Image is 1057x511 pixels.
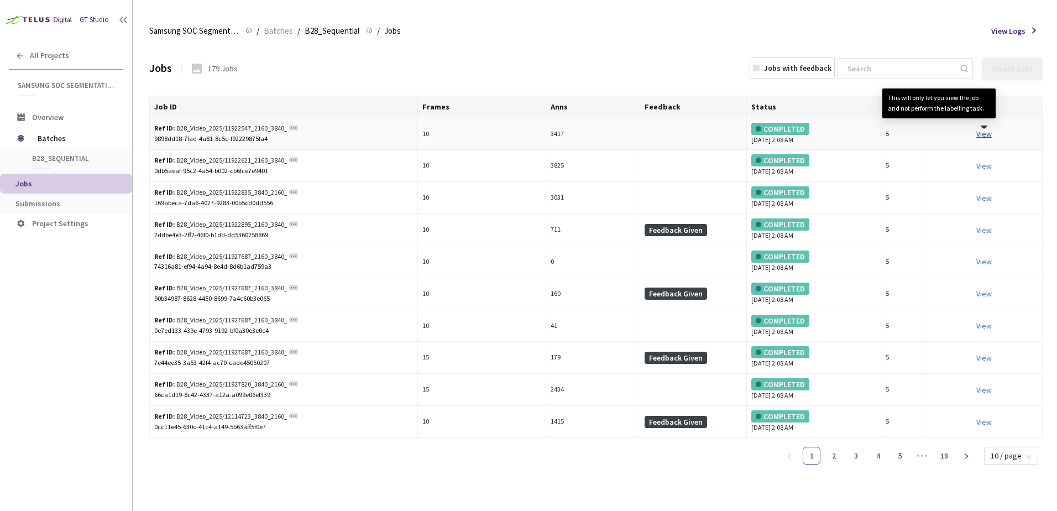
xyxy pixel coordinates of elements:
[546,150,640,182] td: 3825
[803,447,820,465] li: 1
[546,246,640,278] td: 0
[881,374,926,406] td: 5
[751,378,876,401] div: [DATE] 2:08 AM
[976,193,992,203] a: View
[15,179,32,189] span: Jobs
[936,447,953,464] a: 18
[751,378,809,390] div: COMPLETED
[888,93,990,114] div: This will only let you view the job and not perform the labelling task.
[881,182,926,214] td: 5
[546,278,640,310] td: 160
[154,220,175,228] b: Ref ID:
[149,24,239,38] span: Samsung SOC Segmentation 2024
[751,410,876,433] div: [DATE] 2:08 AM
[154,166,413,176] div: 0db5aeaf-95c2-4a54-b002-cb6fce7e9401
[418,214,547,246] td: 10
[881,96,926,118] th: Pt.Wt
[751,346,809,358] div: COMPLETED
[751,123,809,135] div: COMPLETED
[418,118,547,150] td: 10
[881,406,926,438] td: 5
[377,24,380,38] li: /
[751,154,876,177] div: [DATE] 2:08 AM
[781,447,798,465] button: left
[38,127,113,149] span: Batches
[976,161,992,171] a: View
[546,342,640,374] td: 179
[154,316,175,324] b: Ref ID:
[154,156,175,164] b: Ref ID:
[154,283,287,294] div: B28_Video_2025/11927687_2160_3840_60fps_2/10
[976,257,992,267] a: View
[881,342,926,374] td: 5
[154,379,287,390] div: B28_Video_2025/11927820_3840_2160_60fps/15
[154,230,413,241] div: 2ddbe4e3-2ff2-46f0-b1dd-dd5360258869
[418,278,547,310] td: 10
[976,353,992,363] a: View
[640,96,747,118] th: Feedback
[825,447,843,465] li: 2
[991,25,1025,36] span: View Logs
[645,224,707,236] div: Feedback Given
[32,154,114,163] span: B28_Sequential
[264,24,293,38] span: Batches
[154,422,413,432] div: 0cc11e45-630c-41c4-a149-5b63aff5f0e7
[154,188,175,196] b: Ref ID:
[992,64,1033,73] div: Create Jobs
[208,63,238,74] div: 179 Jobs
[957,447,975,465] li: Next Page
[418,342,547,374] td: 15
[257,24,259,38] li: /
[913,447,931,465] li: Next 5 Pages
[418,96,547,118] th: Frames
[751,251,876,273] div: [DATE] 2:08 AM
[154,390,413,400] div: 66ca1d19-8c42-4337-a12a-a099e06ef339
[984,447,1038,460] div: Page Size
[751,123,876,145] div: [DATE] 2:08 AM
[645,416,707,428] div: Feedback Given
[154,347,287,358] div: B28_Video_2025/11927687_2160_3840_60fps_4/15
[764,62,831,74] div: Jobs with feedback
[297,24,300,38] li: /
[751,186,876,209] div: [DATE] 2:08 AM
[751,186,809,199] div: COMPLETED
[991,447,1032,464] span: 10 / page
[154,294,413,304] div: 90b34987-8628-4450-8699-7a4c60b3e065
[935,447,953,465] li: 18
[976,385,992,395] a: View
[154,412,175,420] b: Ref ID:
[154,220,287,230] div: B28_Video_2025/11922895_2160_3840_60fps/10
[154,124,175,132] b: Ref ID:
[881,246,926,278] td: 5
[751,315,809,327] div: COMPLETED
[154,284,175,292] b: Ref ID:
[154,411,287,422] div: B28_Video_2025/12114723_3840_2160_60fps_1/10
[751,283,876,305] div: [DATE] 2:08 AM
[15,199,60,208] span: Submissions
[751,410,809,423] div: COMPLETED
[645,352,707,364] div: Feedback Given
[751,218,876,241] div: [DATE] 2:08 AM
[891,447,909,465] li: 5
[154,326,413,336] div: 0e7ed133-439e-4793-9192-bf0a30e3e0c4
[154,198,413,208] div: 169abeca-7da6-4027-9283-00b5cd0dd556
[154,262,413,272] div: 74316a81-ef94-4a94-8e4d-8d6b1ad759a3
[881,278,926,310] td: 5
[418,310,547,342] td: 10
[546,310,640,342] td: 41
[154,134,413,144] div: 9898dd18-7fad-4a81-8c5c-f92229875fa4
[913,447,931,465] span: •••
[841,59,959,79] input: Search
[847,447,864,464] a: 3
[32,112,64,122] span: Overview
[781,447,798,465] li: Previous Page
[418,246,547,278] td: 10
[546,214,640,246] td: 711
[976,417,992,427] a: View
[881,310,926,342] td: 5
[751,251,809,263] div: COMPLETED
[154,358,413,368] div: 7e44ee35-3a53-42f4-ac70-cade45050207
[747,96,881,118] th: Status
[976,289,992,299] a: View
[149,60,172,76] div: Jobs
